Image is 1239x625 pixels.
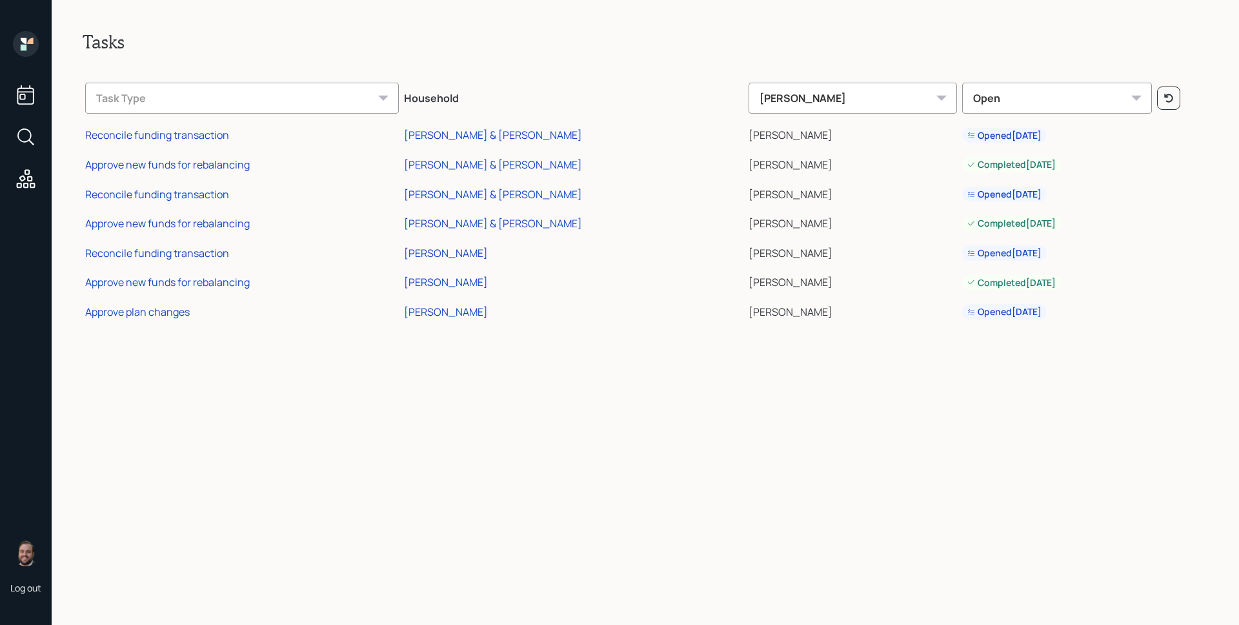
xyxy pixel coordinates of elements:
div: Reconcile funding transaction [85,128,229,142]
td: [PERSON_NAME] [746,295,960,325]
div: [PERSON_NAME] [749,83,957,114]
div: Completed [DATE] [967,158,1056,171]
div: Reconcile funding transaction [85,187,229,201]
div: Reconcile funding transaction [85,246,229,260]
div: Approve new funds for rebalancing [85,275,250,289]
td: [PERSON_NAME] [746,266,960,296]
td: [PERSON_NAME] [746,178,960,207]
div: [PERSON_NAME] [404,305,488,319]
div: Approve new funds for rebalancing [85,158,250,172]
div: Opened [DATE] [967,305,1042,318]
div: Log out [10,582,41,594]
div: [PERSON_NAME] & [PERSON_NAME] [404,128,582,142]
td: [PERSON_NAME] [746,236,960,266]
h2: Tasks [83,31,1208,53]
div: Approve new funds for rebalancing [85,216,250,231]
div: Opened [DATE] [967,247,1042,260]
div: Opened [DATE] [967,129,1042,142]
div: [PERSON_NAME] [404,275,488,289]
td: [PERSON_NAME] [746,207,960,236]
div: Open [962,83,1153,114]
div: Approve plan changes [85,305,190,319]
div: Task Type [85,83,399,114]
div: [PERSON_NAME] & [PERSON_NAME] [404,158,582,172]
div: [PERSON_NAME] & [PERSON_NAME] [404,187,582,201]
div: Completed [DATE] [967,217,1056,230]
div: [PERSON_NAME] [404,246,488,260]
img: james-distasi-headshot.png [13,540,39,566]
td: [PERSON_NAME] [746,119,960,149]
div: Completed [DATE] [967,276,1056,289]
td: [PERSON_NAME] [746,148,960,178]
th: Household [401,74,746,119]
div: [PERSON_NAME] & [PERSON_NAME] [404,216,582,231]
div: Opened [DATE] [967,188,1042,201]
